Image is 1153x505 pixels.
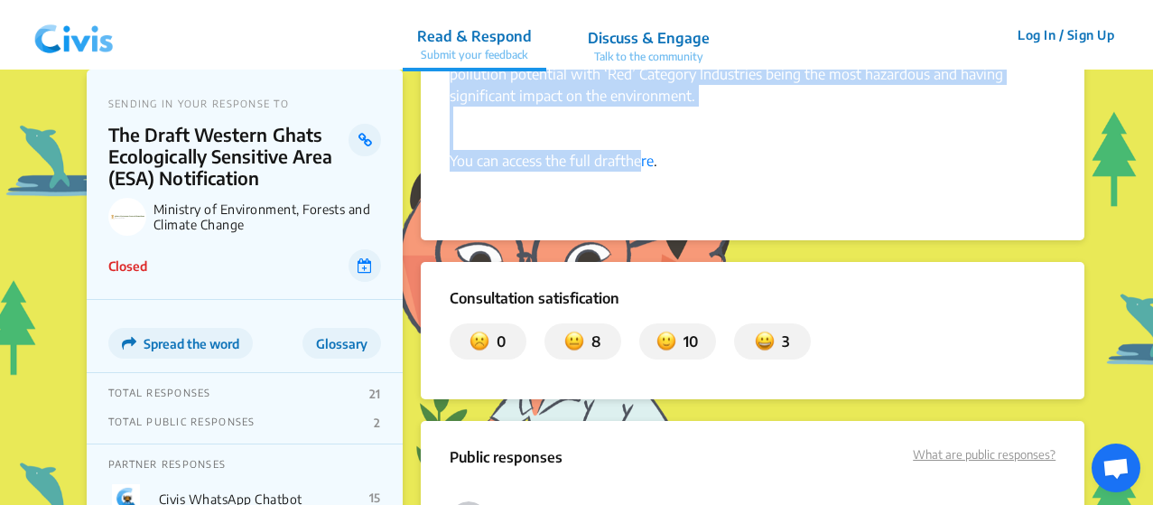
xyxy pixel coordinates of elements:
[108,387,211,401] p: TOTAL RESPONSES
[108,98,381,109] p: SENDING IN YOUR RESPONSE TO
[450,20,1055,128] div: The Central Pollution Control Board (CPCB) in [GEOGRAPHIC_DATA] classifies industries into differ...
[374,416,380,430] p: 2
[144,336,239,351] span: Spread the word
[302,328,381,359] button: Glossary
[588,27,710,49] p: Discuss & Engage
[108,198,146,236] img: Ministry of Environment, Forests and Climate Change logo
[27,8,121,62] img: navlogo.png
[108,124,349,189] p: The Draft Western Ghats Ecologically Sensitive Area (ESA) Notification
[108,416,256,430] p: TOTAL PUBLIC RESPONSES
[656,331,676,352] img: somewhat_satisfied.svg
[626,152,654,170] a: here
[588,49,710,65] p: Talk to the community
[316,336,367,351] span: Glossary
[417,47,532,63] p: Submit your feedback
[489,331,506,352] p: 0
[1092,444,1140,492] a: Open chat
[450,128,1055,193] div: You can access the full draft .
[470,331,489,352] img: dissatisfied.svg
[108,257,147,276] p: Closed
[369,387,381,401] p: 21
[450,446,563,479] p: Public responses
[755,331,775,352] img: satisfied.svg
[153,201,381,232] p: Ministry of Environment, Forests and Climate Change
[913,446,1055,464] p: What are public responses?
[775,331,789,352] p: 3
[584,331,600,352] p: 8
[369,491,381,505] p: 15
[1006,21,1126,49] button: Log In / Sign Up
[450,287,1055,309] p: Consultation satisfication
[676,331,698,352] p: 10
[564,331,584,352] img: somewhat_dissatisfied.svg
[108,458,381,470] p: PARTNER RESPONSES
[108,328,253,359] button: Spread the word
[417,25,532,47] p: Read & Respond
